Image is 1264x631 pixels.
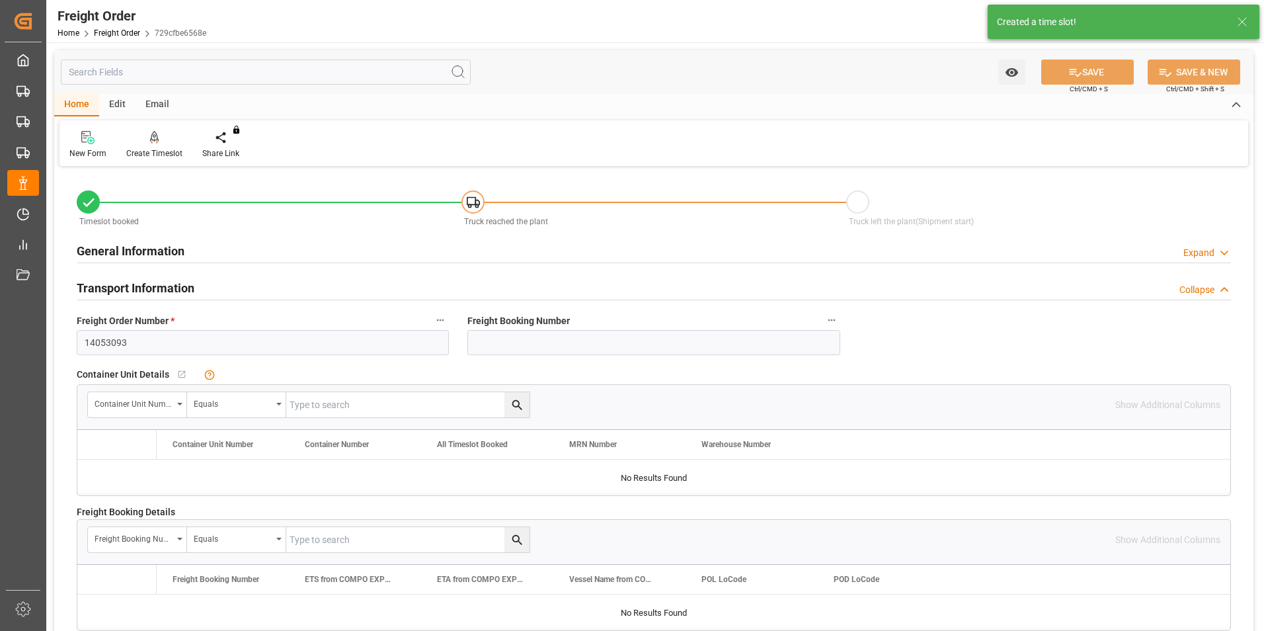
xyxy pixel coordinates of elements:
span: POL LoCode [701,575,746,584]
div: Create Timeslot [126,147,182,159]
button: Freight Order Number * [432,312,449,329]
button: Freight Booking Number [823,312,840,329]
span: ETS from COMPO EXPERT [305,575,393,584]
span: Freight Booking Number [467,314,570,328]
button: open menu [88,527,187,552]
div: Container Unit Number [95,395,173,410]
button: open menu [187,392,286,417]
span: Ctrl/CMD + S [1070,84,1108,94]
span: POD LoCode [834,575,879,584]
h2: Transport Information [77,279,194,297]
div: Collapse [1179,283,1214,297]
div: Expand [1183,246,1214,260]
span: Warehouse Number [701,440,771,449]
button: open menu [998,60,1025,85]
input: Type to search [286,392,530,417]
div: New Form [69,147,106,159]
span: Container Unit Number [173,440,253,449]
div: Email [136,94,179,116]
div: Equals [194,395,272,410]
button: search button [504,392,530,417]
a: Freight Order [94,28,140,38]
span: Freight Order Number [77,314,175,328]
button: open menu [187,527,286,552]
button: SAVE & NEW [1148,60,1240,85]
span: Truck reached the plant [464,217,548,226]
span: All Timeslot Booked [437,440,508,449]
span: Freight Booking Number [173,575,259,584]
div: Edit [99,94,136,116]
div: Created a time slot! [997,15,1224,29]
span: Vessel Name from COMPO EXPERT [569,575,658,584]
a: Home [58,28,79,38]
div: Freight Booking Number [95,530,173,545]
span: Truck left the plant(Shipment start) [849,217,974,226]
input: Type to search [286,527,530,552]
span: Container Unit Details [77,368,169,382]
div: Equals [194,530,272,545]
span: Timeslot booked [79,217,139,226]
span: ETA from COMPO EXPERT [437,575,526,584]
button: SAVE [1041,60,1134,85]
span: Freight Booking Details [77,505,175,519]
span: Ctrl/CMD + Shift + S [1166,84,1224,94]
button: search button [504,527,530,552]
input: Search Fields [61,60,471,85]
div: Freight Order [58,6,206,26]
h2: General Information [77,242,184,260]
button: open menu [88,392,187,417]
div: Home [54,94,99,116]
span: MRN Number [569,440,617,449]
span: Container Number [305,440,369,449]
